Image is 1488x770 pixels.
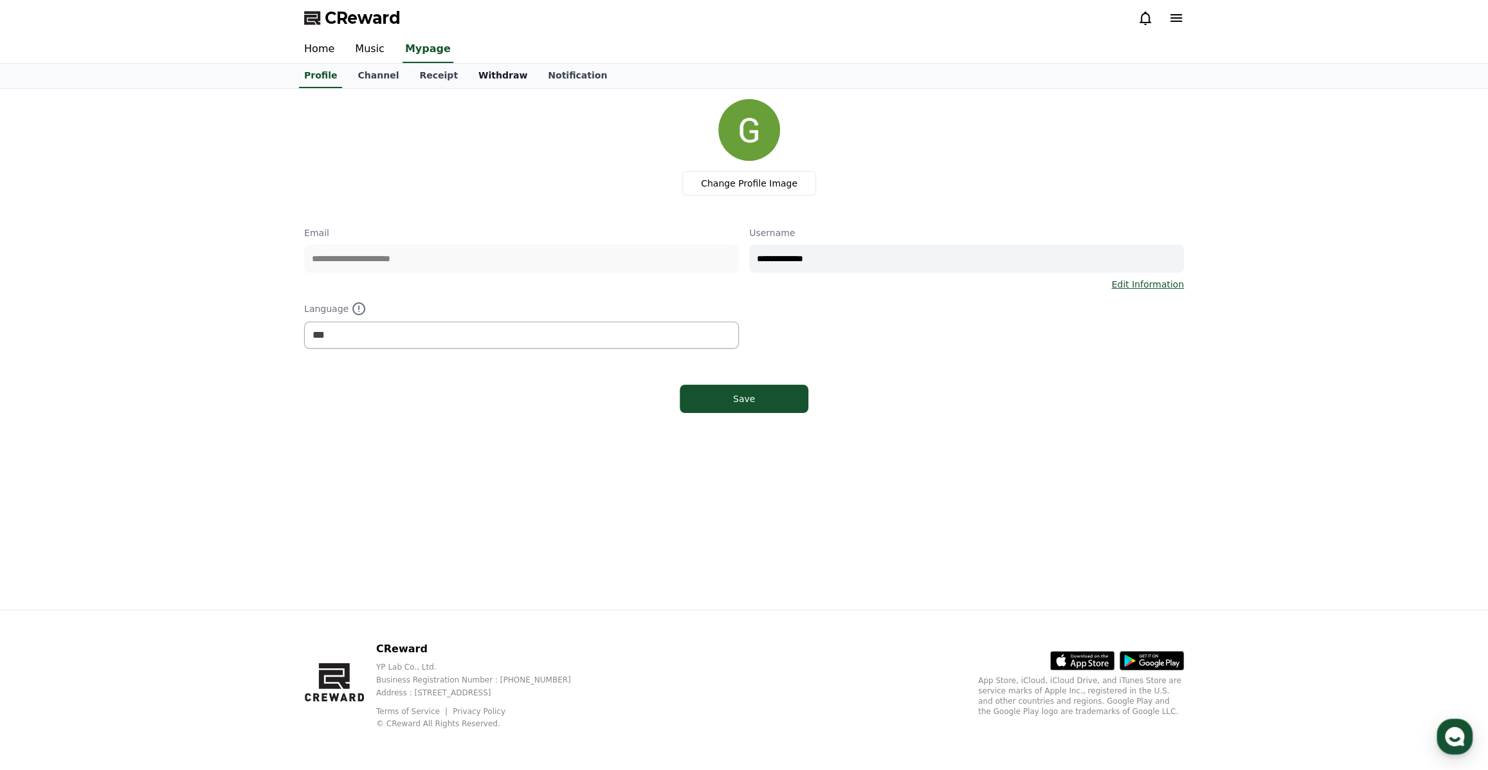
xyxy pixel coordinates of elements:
a: Home [4,408,85,440]
img: profile_image [718,99,780,161]
p: CReward [376,641,592,657]
p: Language [304,301,739,316]
p: Email [304,226,739,239]
p: © CReward All Rights Reserved. [376,719,592,729]
a: Terms of Service [376,707,449,716]
a: Edit Information [1111,278,1184,291]
span: Home [33,427,55,437]
a: Messages [85,408,166,440]
a: Notification [538,64,617,88]
span: CReward [325,8,401,28]
div: Save [705,392,783,405]
a: Music [345,36,395,63]
label: Change Profile Image [682,171,816,196]
a: Receipt [409,64,468,88]
a: Home [294,36,345,63]
a: Profile [299,64,342,88]
a: Mypage [403,36,453,63]
button: Save [680,385,808,413]
span: Messages [107,428,145,438]
p: Business Registration Number : [PHONE_NUMBER] [376,675,592,685]
p: Address : [STREET_ADDRESS] [376,688,592,698]
a: CReward [304,8,401,28]
a: Withdraw [468,64,538,88]
span: Settings [190,427,222,437]
p: App Store, iCloud, iCloud Drive, and iTunes Store are service marks of Apple Inc., registered in ... [978,675,1184,717]
a: Channel [347,64,409,88]
p: Username [749,226,1184,239]
a: Privacy Policy [453,707,505,716]
a: Settings [166,408,247,440]
p: YP Lab Co., Ltd. [376,662,592,672]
